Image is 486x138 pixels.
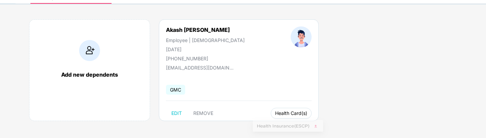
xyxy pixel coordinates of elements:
[166,108,187,119] button: EDIT
[193,111,213,116] span: REMOVE
[166,65,234,71] div: [EMAIL_ADDRESS][DOMAIN_NAME]
[188,108,219,119] button: REMOVE
[166,46,245,52] div: [DATE]
[171,111,182,116] span: EDIT
[79,40,100,61] img: addIcon
[166,56,245,61] div: [PHONE_NUMBER]
[275,112,307,115] span: Health Card(s)
[257,123,319,131] span: Health Insurance(ESCP)
[166,26,230,33] div: Akash [PERSON_NAME]
[271,108,312,119] button: Health Card(s)
[166,85,185,95] span: GMC
[36,71,143,78] div: Add new dependents
[291,26,312,47] img: profileImage
[312,124,319,131] img: svg+xml;base64,PHN2ZyB4bWxucz0iaHR0cDovL3d3dy53My5vcmcvMjAwMC9zdmciIHhtbG5zOnhsaW5rPSJodHRwOi8vd3...
[166,37,245,43] div: Employee | [DEMOGRAPHIC_DATA]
